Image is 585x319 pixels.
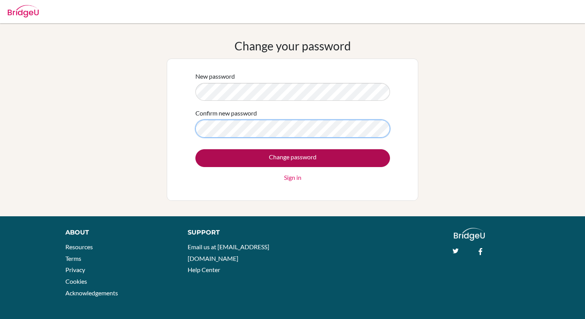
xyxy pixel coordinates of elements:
[65,228,170,237] div: About
[65,266,85,273] a: Privacy
[8,5,39,17] img: Bridge-U
[195,109,257,118] label: Confirm new password
[65,255,81,262] a: Terms
[188,243,269,262] a: Email us at [EMAIL_ADDRESS][DOMAIN_NAME]
[188,228,284,237] div: Support
[65,278,87,285] a: Cookies
[195,149,390,167] input: Change password
[284,173,301,182] a: Sign in
[65,289,118,297] a: Acknowledgements
[188,266,220,273] a: Help Center
[195,72,235,81] label: New password
[454,228,485,241] img: logo_white@2x-f4f0deed5e89b7ecb1c2cc34c3e3d731f90f0f143d5ea2071677605dd97b5244.png
[65,243,93,250] a: Resources
[234,39,351,53] h1: Change your password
